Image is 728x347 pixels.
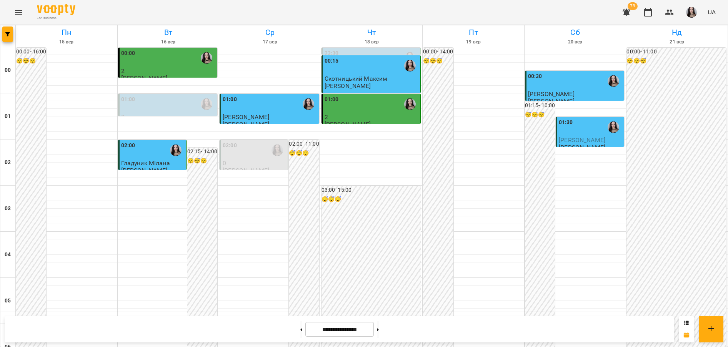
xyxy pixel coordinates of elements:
[272,144,283,156] img: Габорак Галина
[37,4,75,15] img: Voopty Logo
[119,38,218,46] h6: 16 вер
[626,57,726,65] h6: 😴😴😴
[528,90,575,98] span: [PERSON_NAME]
[628,2,638,10] span: 73
[424,38,523,46] h6: 19 вер
[5,66,11,75] h6: 00
[5,158,11,167] h6: 02
[223,113,269,121] span: [PERSON_NAME]
[201,52,212,64] img: Габорак Галина
[686,7,697,18] img: 23d2127efeede578f11da5c146792859.jpg
[220,38,320,46] h6: 17 вер
[325,95,339,104] label: 01:00
[322,195,421,204] h6: 😴😴😴
[17,27,116,38] h6: Пн
[303,98,314,110] img: Габорак Галина
[423,48,453,56] h6: 00:00 - 14:00
[423,57,453,65] h6: 😴😴😴
[325,75,388,82] span: Скотницький Максим
[325,49,339,58] label: 23:30
[559,136,605,144] span: [PERSON_NAME]
[322,38,421,46] h6: 18 вер
[404,60,416,71] img: Габорак Галина
[17,38,116,46] h6: 15 вер
[608,75,619,87] img: Габорак Галина
[121,167,168,174] p: [PERSON_NAME]
[5,297,11,305] h6: 05
[325,83,371,89] p: [PERSON_NAME]
[404,52,416,64] img: Габорак Галина
[121,95,135,104] label: 01:00
[627,38,726,46] h6: 21 вер
[220,27,320,38] h6: Ср
[16,48,46,56] h6: 00:00 - 16:00
[5,251,11,259] h6: 04
[424,27,523,38] h6: Пт
[223,95,237,104] label: 01:00
[289,149,319,158] h6: 😴😴😴
[559,118,573,127] label: 01:30
[119,27,218,38] h6: Вт
[223,167,269,174] p: [PERSON_NAME]
[16,57,46,65] h6: 😴😴😴
[525,111,555,119] h6: 😴😴😴
[223,160,286,166] p: 0
[526,27,625,38] h6: Сб
[5,112,11,121] h6: 01
[627,27,726,38] h6: Нд
[121,114,216,120] p: 0
[626,48,726,56] h6: 00:00 - 11:00
[9,3,28,22] button: Menu
[121,49,135,58] label: 00:00
[223,121,269,128] p: [PERSON_NAME]
[404,98,416,110] img: Габорак Галина
[526,38,625,46] h6: 20 вер
[5,204,11,213] h6: 03
[708,8,716,16] span: UA
[525,101,555,110] h6: 01:15 - 10:00
[187,157,217,165] h6: 😴😴😴
[325,121,371,128] p: [PERSON_NAME]
[322,27,421,38] h6: Чт
[121,75,168,81] p: [PERSON_NAME]
[528,98,575,105] p: [PERSON_NAME]
[325,57,339,65] label: 00:15
[223,141,237,150] label: 02:00
[559,144,605,151] p: [PERSON_NAME]
[187,148,217,156] h6: 02:15 - 14:00
[121,68,216,74] p: 2
[608,121,619,133] img: Габорак Галина
[528,72,542,81] label: 00:30
[289,140,319,148] h6: 02:00 - 11:00
[705,5,719,19] button: UA
[37,16,75,21] span: For Business
[121,159,170,167] span: Гладуник Мілана
[170,144,182,156] img: Габорак Галина
[121,141,135,150] label: 02:00
[322,186,421,194] h6: 03:00 - 15:00
[325,114,419,120] p: 2
[201,98,212,110] img: Габорак Галина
